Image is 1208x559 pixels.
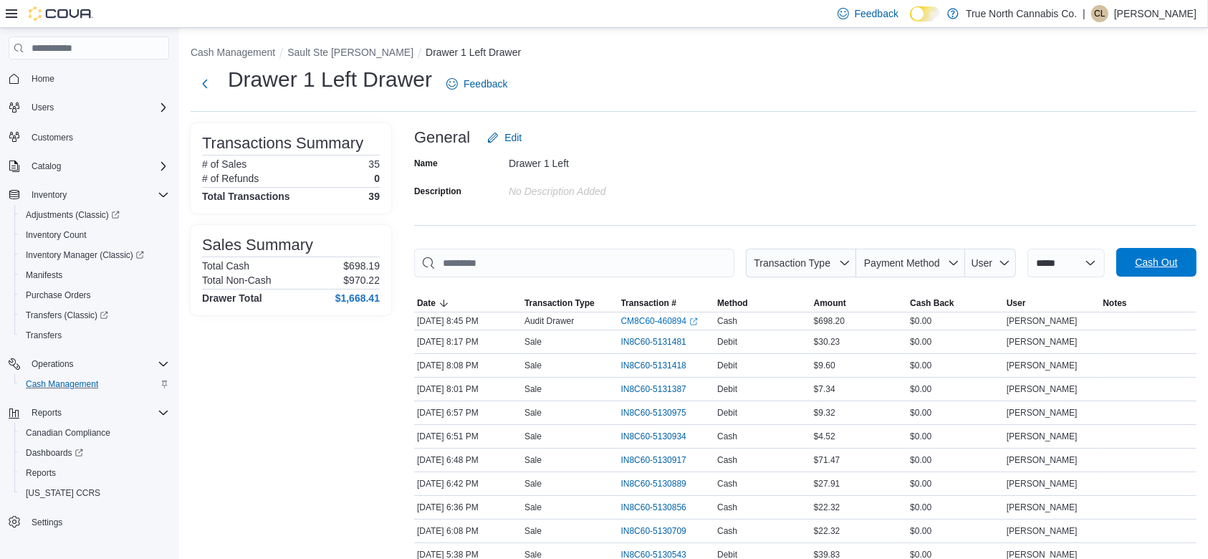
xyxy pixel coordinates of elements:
[3,403,175,423] button: Reports
[26,330,62,341] span: Transfers
[202,260,249,272] h6: Total Cash
[907,404,1004,421] div: $0.00
[414,404,522,421] div: [DATE] 6:57 PM
[1135,255,1177,269] span: Cash Out
[1103,297,1126,309] span: Notes
[29,6,93,21] img: Cova
[621,428,701,445] button: IN8C60-5130934
[14,245,175,265] a: Inventory Manager (Classic)
[814,336,840,348] span: $30.23
[3,97,175,118] button: Users
[1007,315,1078,327] span: [PERSON_NAME]
[814,383,835,395] span: $7.34
[26,513,169,531] span: Settings
[1007,383,1078,395] span: [PERSON_NAME]
[1100,295,1197,312] button: Notes
[1083,5,1085,22] p: |
[368,191,380,202] h4: 39
[717,383,737,395] span: Debit
[621,383,686,395] span: IN8C60-5131387
[1007,360,1078,371] span: [PERSON_NAME]
[907,381,1004,398] div: $0.00
[524,478,542,489] p: Sale
[26,427,110,439] span: Canadian Compliance
[1007,336,1078,348] span: [PERSON_NAME]
[26,70,169,87] span: Home
[20,376,104,393] a: Cash Management
[287,47,413,58] button: Sault Ste [PERSON_NAME]
[754,257,830,269] span: Transaction Type
[1114,5,1197,22] p: [PERSON_NAME]
[26,129,79,146] a: Customers
[26,447,83,459] span: Dashboards
[20,444,169,462] span: Dashboards
[621,475,701,492] button: IN8C60-5130889
[414,158,438,169] label: Name
[717,336,737,348] span: Debit
[621,431,686,442] span: IN8C60-5130934
[414,129,470,146] h3: General
[621,360,686,371] span: IN8C60-5131418
[202,236,313,254] h3: Sales Summary
[907,475,1004,492] div: $0.00
[14,285,175,305] button: Purchase Orders
[32,73,54,85] span: Home
[14,325,175,345] button: Transfers
[417,297,436,309] span: Date
[509,180,701,197] div: No Description added
[26,269,62,281] span: Manifests
[20,424,116,441] a: Canadian Compliance
[907,499,1004,516] div: $0.00
[26,310,108,321] span: Transfers (Classic)
[20,327,169,344] span: Transfers
[814,297,846,309] span: Amount
[414,522,522,540] div: [DATE] 6:08 PM
[621,522,701,540] button: IN8C60-5130709
[717,315,737,327] span: Cash
[856,249,965,277] button: Payment Method
[20,424,169,441] span: Canadian Compliance
[32,358,74,370] span: Operations
[1007,525,1078,537] span: [PERSON_NAME]
[746,249,856,277] button: Transaction Type
[621,502,686,513] span: IN8C60-5130856
[965,249,1016,277] button: User
[20,247,150,264] a: Inventory Manager (Classic)
[814,454,840,466] span: $71.47
[717,360,737,371] span: Debit
[717,297,748,309] span: Method
[414,499,522,516] div: [DATE] 6:36 PM
[426,47,521,58] button: Drawer 1 Left Drawer
[621,357,701,374] button: IN8C60-5131418
[717,431,737,442] span: Cash
[26,229,87,241] span: Inventory Count
[814,407,835,419] span: $9.32
[621,478,686,489] span: IN8C60-5130889
[621,381,701,398] button: IN8C60-5131387
[464,77,507,91] span: Feedback
[522,295,618,312] button: Transaction Type
[191,45,1197,62] nav: An example of EuiBreadcrumbs
[20,206,125,224] a: Adjustments (Classic)
[524,454,542,466] p: Sale
[14,305,175,325] a: Transfers (Classic)
[621,525,686,537] span: IN8C60-5130709
[3,68,175,89] button: Home
[864,257,940,269] span: Payment Method
[524,336,542,348] p: Sale
[26,209,120,221] span: Adjustments (Classic)
[621,336,686,348] span: IN8C60-5131481
[228,65,432,94] h1: Drawer 1 Left Drawer
[966,5,1077,22] p: True North Cannabis Co.
[814,360,835,371] span: $9.60
[907,333,1004,350] div: $0.00
[26,99,169,116] span: Users
[202,158,246,170] h6: # of Sales
[20,484,106,502] a: [US_STATE] CCRS
[14,463,175,483] button: Reports
[855,6,898,21] span: Feedback
[481,123,527,152] button: Edit
[1094,5,1105,22] span: CL
[14,225,175,245] button: Inventory Count
[811,295,908,312] button: Amount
